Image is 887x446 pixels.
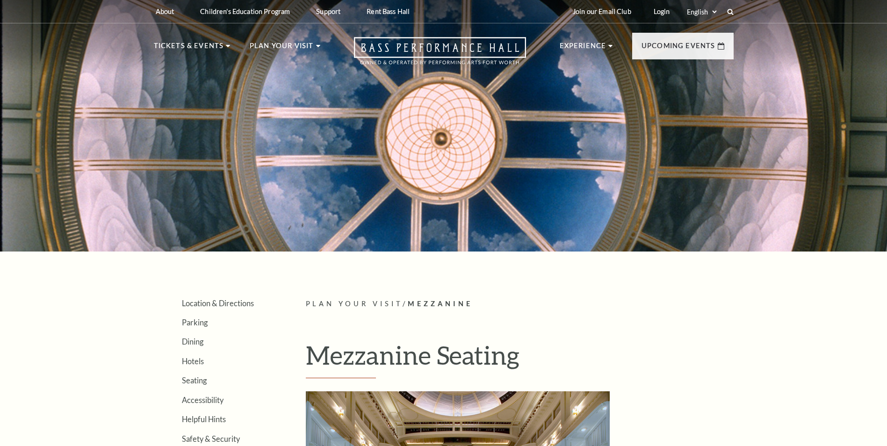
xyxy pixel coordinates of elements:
p: / [306,298,734,310]
p: Children's Education Program [200,7,290,15]
a: Dining [182,337,203,346]
a: Hotels [182,357,204,366]
a: Helpful Hints [182,415,226,424]
p: About [156,7,174,15]
p: Rent Bass Hall [367,7,410,15]
p: Support [316,7,340,15]
p: Upcoming Events [642,40,715,57]
a: Seating [182,376,207,385]
h1: Mezzanine Seating [306,340,734,378]
a: Accessibility [182,396,224,404]
span: Plan Your Visit [306,300,403,308]
select: Select: [685,7,718,16]
p: Tickets & Events [154,40,224,57]
p: Plan Your Visit [250,40,314,57]
span: Mezzanine [408,300,473,308]
a: Parking [182,318,208,327]
a: Location & Directions [182,299,254,308]
p: Experience [560,40,606,57]
a: Safety & Security [182,434,240,443]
